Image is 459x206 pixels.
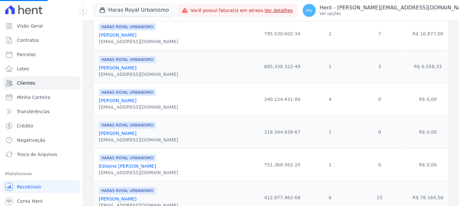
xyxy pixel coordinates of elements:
div: [EMAIL_ADDRESS][DOMAIN_NAME] [99,38,178,45]
span: Parcelas [17,51,36,58]
td: 0 [352,83,407,116]
a: Contratos [3,34,80,47]
td: R$ 6.558,33 [407,50,449,83]
span: Lotes [17,66,29,72]
a: Minha Carteira [3,91,80,104]
span: Hv [306,8,312,13]
a: Negativação [3,134,80,147]
a: Clientes [3,77,80,90]
span: Você possui fatura(s) em atraso. [191,7,293,14]
a: Parcelas [3,48,80,61]
span: HARAS ROYAL URBANISMO [99,154,156,162]
td: 3 [352,50,407,83]
span: HARAS ROYAL URBANISMO [99,187,156,194]
span: Minha Carteira [17,94,50,101]
span: Crédito [17,123,33,129]
span: Negativação [17,137,45,143]
td: R$ 0,00 [407,116,449,149]
span: HARAS ROYAL URBANISMO [99,56,156,63]
td: R$ 0,00 [407,149,449,181]
div: [EMAIL_ADDRESS][DOMAIN_NAME] [99,169,178,176]
td: 1 [308,116,352,149]
button: Haras Royal Urbanismo [94,4,174,16]
span: HARAS ROYAL URBANISMO [99,23,156,30]
a: [PERSON_NAME] [99,131,136,136]
span: Troca de Arquivos [17,151,57,158]
td: 795.530.602-34 [256,18,308,50]
div: [EMAIL_ADDRESS][DOMAIN_NAME] [99,137,178,143]
a: Troca de Arquivos [3,148,80,161]
a: [PERSON_NAME] [99,32,136,38]
td: R$ 16.877,00 [407,18,449,50]
a: [PERSON_NAME] [99,196,136,201]
div: Plataformas [5,170,78,178]
td: R$ 0,00 [407,83,449,116]
td: 1 [308,18,352,50]
td: 0 [352,116,407,149]
td: 1 [308,50,352,83]
div: [EMAIL_ADDRESS][DOMAIN_NAME] [99,71,178,78]
div: [EMAIL_ADDRESS][DOMAIN_NAME] [99,104,178,110]
span: Clientes [17,80,35,86]
td: 4 [308,83,352,116]
a: [PERSON_NAME] [99,65,136,70]
td: 7 [352,18,407,50]
a: Edilaine [PERSON_NAME] [99,164,156,169]
a: Recebíveis [3,180,80,193]
a: Crédito [3,119,80,132]
td: 0 [352,149,407,181]
span: HARAS ROYAL URBANISMO [99,89,156,96]
a: Ver detalhes [264,8,293,13]
span: Transferências [17,108,50,115]
td: 340.124.431-00 [256,83,308,116]
span: Recebíveis [17,184,41,190]
td: 318.344.838-67 [256,116,308,149]
a: Lotes [3,62,80,75]
span: Contratos [17,37,39,43]
td: 1 [308,149,352,181]
a: Visão Geral [3,19,80,32]
a: [PERSON_NAME] [99,98,136,103]
a: Transferências [3,105,80,118]
td: 751.368.562-20 [256,149,308,181]
td: 885.338.322-49 [256,50,308,83]
span: HARAS ROYAL URBANISMO [99,122,156,129]
span: Conta Hent [17,198,43,204]
span: Visão Geral [17,23,43,29]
